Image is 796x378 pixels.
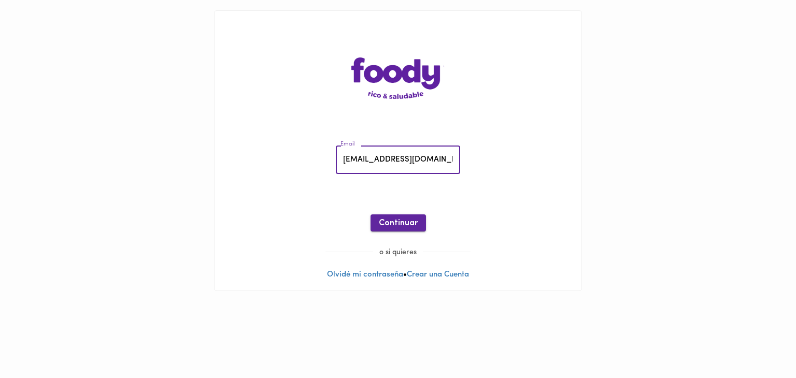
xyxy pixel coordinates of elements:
iframe: Messagebird Livechat Widget [736,318,786,368]
img: logo-main-page.png [351,57,445,99]
a: Crear una Cuenta [407,271,469,279]
span: o si quieres [373,249,423,256]
a: Olvidé mi contraseña [327,271,403,279]
input: pepitoperez@gmail.com [336,146,460,175]
button: Continuar [371,214,426,231]
span: Continuar [379,219,418,228]
div: • [215,11,581,290]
